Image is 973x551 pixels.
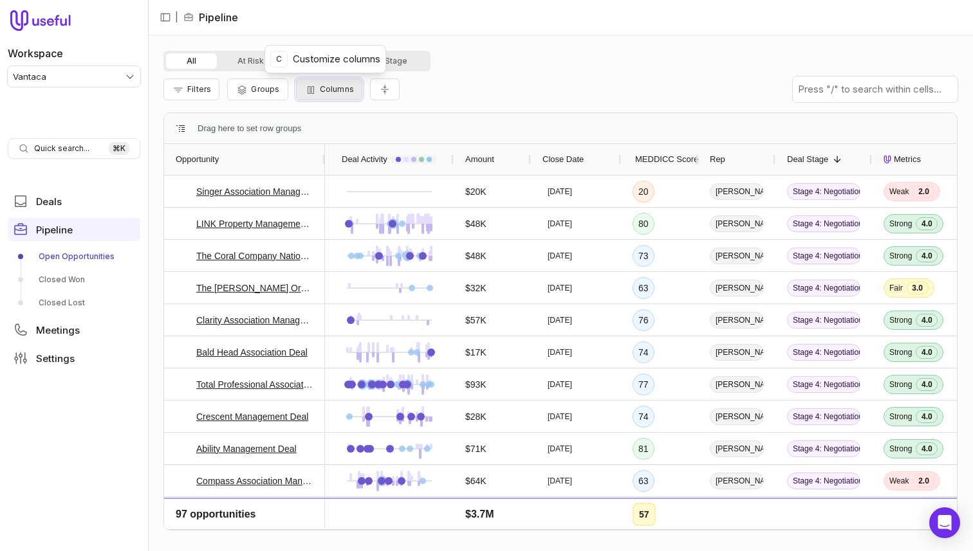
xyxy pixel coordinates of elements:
[787,152,828,167] span: Deal Stage
[889,444,912,454] span: Strong
[916,410,938,423] span: 4.0
[175,10,178,25] span: |
[8,246,140,267] a: Open Opportunities
[548,186,572,197] time: [DATE]
[187,84,211,94] span: Filters
[465,473,486,489] span: $64K
[889,283,903,293] span: Fair
[270,51,380,68] div: Customize columns
[465,505,486,521] span: $53K
[889,508,912,518] span: Strong
[710,280,764,296] span: [PERSON_NAME]
[8,347,140,370] a: Settings
[787,312,860,329] span: Stage 4: Negotiation
[889,379,912,390] span: Strong
[787,505,860,521] span: Stage 3: Confirmation
[793,77,958,102] input: Press "/" to search within cells...
[907,282,929,294] span: 3.0
[8,269,140,290] a: Closed Won
[787,280,860,296] span: Stage 4: Negotiation
[196,441,297,456] a: Ability Management Deal
[889,186,909,197] span: Weak
[548,379,572,390] time: [DATE]
[633,245,654,267] div: 73
[710,505,764,521] span: [PERSON_NAME]
[196,312,313,328] a: Clarity Association Management Services, Inc. Deal
[548,219,572,229] time: [DATE]
[710,376,764,393] span: [PERSON_NAME]
[465,152,494,167] span: Amount
[465,441,486,456] span: $71K
[633,144,687,175] div: MEDDICC Score
[787,376,860,393] span: Stage 4: Negotiation
[894,152,921,167] span: Metrics
[196,345,308,360] a: Bald Head Association Deal
[913,474,934,487] span: 2.0
[227,78,288,100] button: Group Pipeline
[8,293,140,313] a: Closed Lost
[710,440,764,457] span: [PERSON_NAME]
[633,277,654,299] div: 63
[320,84,354,94] span: Columns
[156,8,175,27] button: Collapse sidebar
[542,152,584,167] span: Close Date
[8,218,140,241] a: Pipeline
[889,347,912,357] span: Strong
[633,341,654,363] div: 74
[633,438,654,460] div: 81
[196,216,313,231] a: LINK Property Management - New Deal
[166,53,217,69] button: All
[465,345,486,360] span: $17K
[916,249,938,262] span: 4.0
[929,507,960,538] div: Open Intercom Messenger
[465,280,486,296] span: $32K
[370,78,400,101] button: Collapse all rows
[196,280,313,296] a: The [PERSON_NAME] Organization - New Deal
[163,78,219,100] button: Filter Pipeline
[548,411,572,422] time: [DATE]
[8,46,63,61] label: Workspace
[198,121,301,136] div: Row Groups
[710,344,764,361] span: [PERSON_NAME]
[548,283,572,293] time: [DATE]
[196,377,313,392] a: Total Professional Association Management - New Deal
[548,444,572,454] time: [DATE]
[710,473,764,489] span: [PERSON_NAME]
[916,507,938,519] span: 4.0
[465,377,486,392] span: $93K
[916,442,938,455] span: 4.0
[36,225,73,235] span: Pipeline
[196,248,313,264] a: The Coral Company Nationals
[36,325,80,335] span: Meetings
[710,408,764,425] span: [PERSON_NAME]
[916,314,938,327] span: 4.0
[889,411,912,422] span: Strong
[251,84,279,94] span: Groups
[176,152,219,167] span: Opportunity
[548,476,572,486] time: [DATE]
[109,142,129,155] kbd: ⌘ K
[787,183,860,200] span: Stage 4: Negotiation
[787,440,860,457] span: Stage 4: Negotiation
[36,354,75,363] span: Settings
[465,216,486,231] span: $48K
[198,121,301,136] span: Drag here to set row groups
[8,318,140,341] a: Meetings
[196,409,308,424] a: Crescent Management Deal
[548,251,572,261] time: [DATE]
[633,213,654,235] div: 80
[36,197,62,206] span: Deals
[465,312,486,328] span: $57K
[710,312,764,329] span: [PERSON_NAME]
[548,508,572,518] time: [DATE]
[916,217,938,230] span: 4.0
[633,374,654,395] div: 77
[8,246,140,313] div: Pipeline submenu
[787,215,860,232] span: Stage 4: Negotiation
[633,309,654,331] div: 76
[710,248,764,264] span: [PERSON_NAME]
[787,408,860,425] span: Stage 4: Negotiation
[196,505,313,521] a: [PERSON_NAME] Management - New Deal
[710,152,725,167] span: Rep
[183,10,238,25] li: Pipeline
